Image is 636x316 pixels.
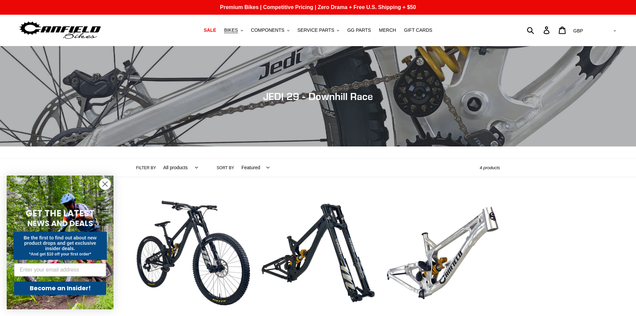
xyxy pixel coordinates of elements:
[376,26,399,35] a: MERCH
[14,263,106,277] input: Enter your email address
[200,26,219,35] a: SALE
[531,23,548,37] input: Search
[347,27,371,33] span: GG PARTS
[99,178,111,190] button: Close dialog
[379,27,396,33] span: MERCH
[204,27,216,33] span: SALE
[263,90,373,102] span: JEDI 29 - Downhill Race
[480,165,500,170] span: 4 products
[14,282,106,295] button: Become an Insider!
[18,20,102,41] img: Canfield Bikes
[294,26,343,35] button: SERVICE PARTS
[24,235,97,251] span: Be the first to find out about new product drops and get exclusive insider deals.
[224,27,238,33] span: BIKES
[26,207,94,219] span: GET THE LATEST
[27,218,93,229] span: NEWS AND DEALS
[251,27,284,33] span: COMPONENTS
[344,26,374,35] a: GG PARTS
[221,26,246,35] button: BIKES
[297,27,334,33] span: SERVICE PARTS
[29,252,91,256] span: *And get $10 off your first order*
[401,26,436,35] a: GIFT CARDS
[404,27,432,33] span: GIFT CARDS
[248,26,293,35] button: COMPONENTS
[136,165,156,171] label: Filter by
[217,165,234,171] label: Sort by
